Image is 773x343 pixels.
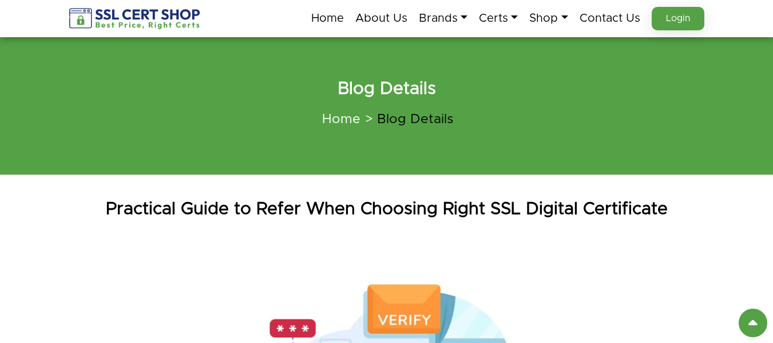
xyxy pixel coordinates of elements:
[479,6,518,30] a: Certs
[69,105,704,135] nav: breadcrumb
[322,113,360,126] a: Home
[69,77,704,100] h2: Blog Details
[61,198,713,220] h1: Practical Guide to Refer When Choosing Right SSL Digital Certificate
[580,6,640,30] a: Contact Us
[360,112,453,128] li: Blog Details
[652,7,704,30] a: Login
[419,6,467,30] a: Brands
[69,8,201,29] img: sslcertshop-logo
[311,6,344,30] a: Home
[529,6,568,30] a: Shop
[355,6,407,30] a: About Us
